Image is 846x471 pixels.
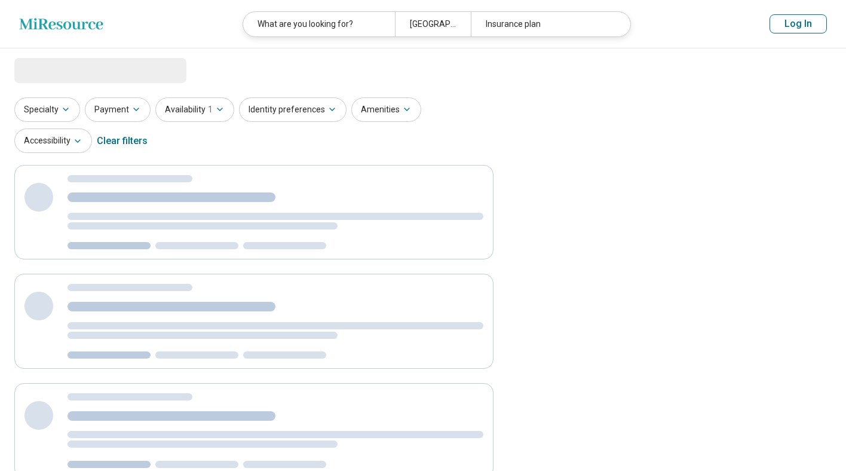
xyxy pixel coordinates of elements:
button: Amenities [351,97,421,122]
div: Insurance plan [471,12,623,36]
div: Clear filters [97,127,148,155]
div: What are you looking for? [243,12,395,36]
button: Specialty [14,97,80,122]
button: Availability1 [155,97,234,122]
button: Accessibility [14,129,92,153]
button: Payment [85,97,151,122]
button: Log In [770,14,827,33]
div: [GEOGRAPHIC_DATA], [GEOGRAPHIC_DATA] [395,12,471,36]
button: Identity preferences [239,97,347,122]
span: Loading... [14,58,115,82]
span: 1 [208,103,213,116]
